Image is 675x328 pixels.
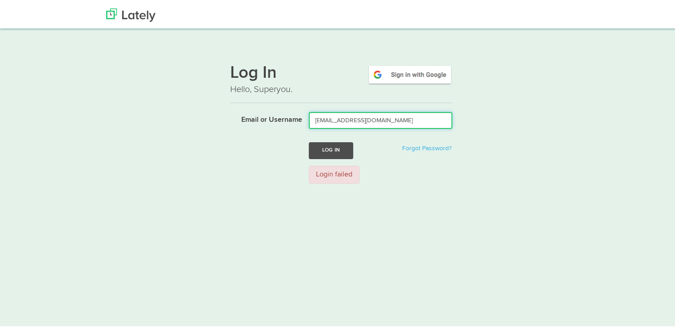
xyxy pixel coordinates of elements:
[309,140,353,157] button: Log In
[230,81,452,94] p: Hello, Superyou.
[309,164,359,182] div: Login failed
[224,110,302,124] label: Email or Username
[367,63,452,83] img: google-signin.png
[309,110,452,127] input: Email or Username
[230,63,452,81] h1: Log In
[106,7,156,20] img: Lately
[402,144,451,150] a: Forgot Password?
